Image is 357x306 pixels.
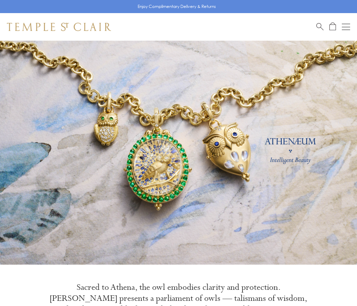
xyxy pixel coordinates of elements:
img: Temple St. Clair [7,23,111,31]
a: Open Shopping Bag [329,22,336,31]
button: Open navigation [342,23,350,31]
a: Search [316,22,324,31]
p: Enjoy Complimentary Delivery & Returns [138,3,216,10]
